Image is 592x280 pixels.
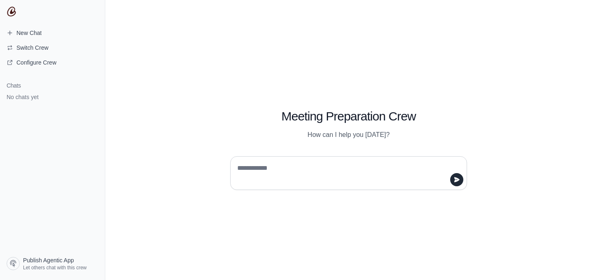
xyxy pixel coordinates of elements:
[230,109,467,124] h1: Meeting Preparation Crew
[3,26,102,39] a: New Chat
[16,29,42,37] span: New Chat
[230,130,467,140] p: How can I help you [DATE]?
[23,264,87,271] span: Let others chat with this crew
[16,44,49,52] span: Switch Crew
[3,56,102,69] a: Configure Crew
[3,254,102,273] a: Publish Agentic App Let others chat with this crew
[3,41,102,54] button: Switch Crew
[23,256,74,264] span: Publish Agentic App
[7,7,16,16] img: CrewAI Logo
[16,58,56,67] span: Configure Crew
